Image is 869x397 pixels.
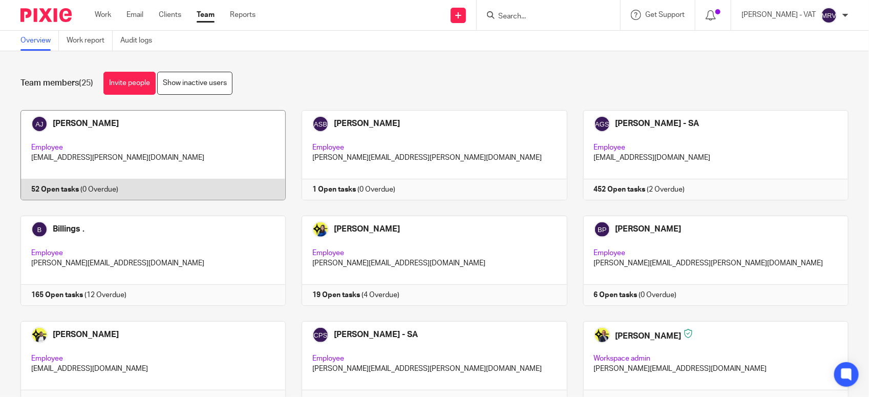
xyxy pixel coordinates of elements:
a: Overview [20,31,59,51]
a: Work [95,10,111,20]
a: Reports [230,10,256,20]
a: Work report [67,31,113,51]
img: Pixie [20,8,72,22]
a: Invite people [103,72,156,95]
img: svg%3E [821,7,837,24]
a: Email [126,10,143,20]
span: Get Support [645,11,685,18]
a: Audit logs [120,31,160,51]
span: (25) [79,79,93,87]
a: Show inactive users [157,72,232,95]
h1: Team members [20,78,93,89]
a: Team [197,10,215,20]
input: Search [497,12,589,22]
p: [PERSON_NAME] - VAT [741,10,816,20]
a: Clients [159,10,181,20]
